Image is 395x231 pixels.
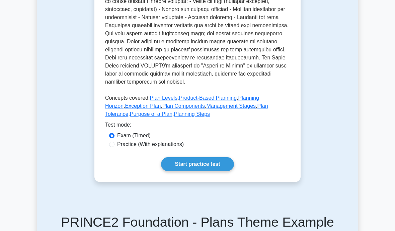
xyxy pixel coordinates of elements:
a: Plan Components [162,103,205,109]
a: Product-Based Planning [179,95,237,101]
a: Start practice test [161,157,234,171]
label: Practice (With explanations) [117,140,184,148]
a: Management Stages [206,103,256,109]
a: Planning Steps [174,111,210,117]
p: Concepts covered: , , , , , , , , [105,94,290,121]
a: Exception Plan [125,103,161,109]
label: Exam (Timed) [117,132,151,140]
div: Test mode: [105,121,290,132]
a: Plan Levels [150,95,177,101]
a: Purpose of a Plan [130,111,172,117]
